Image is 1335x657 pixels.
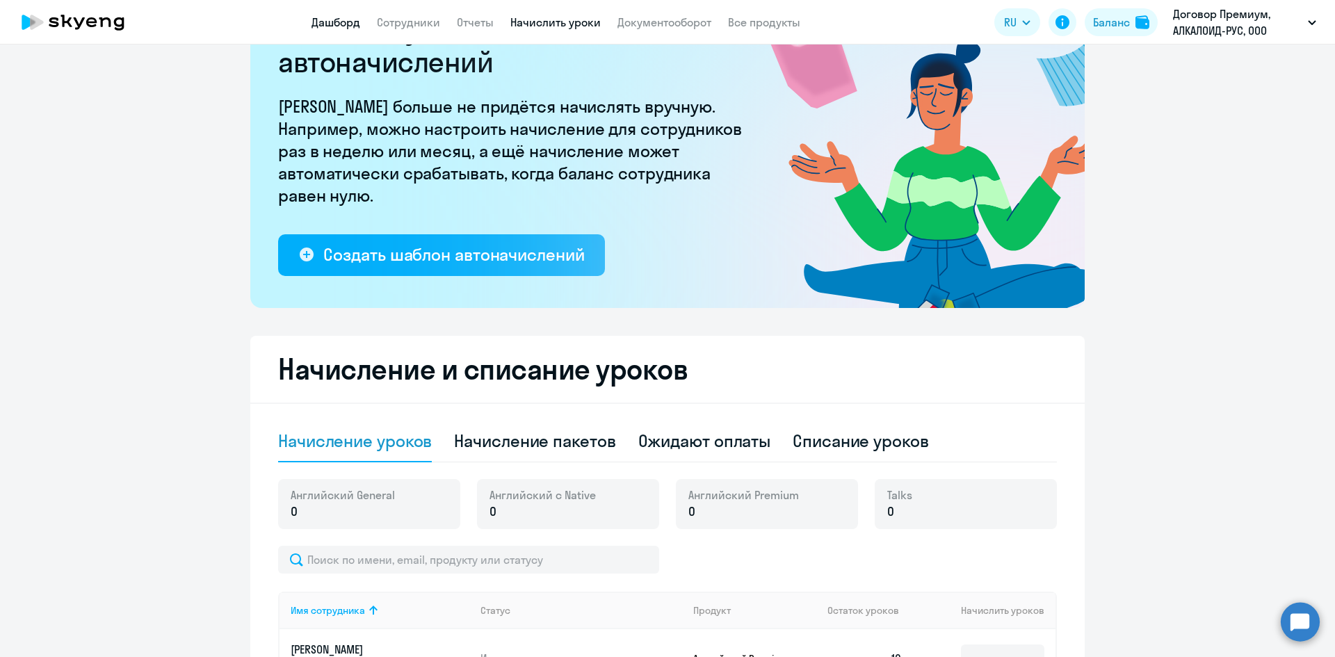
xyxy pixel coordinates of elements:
[1135,15,1149,29] img: balance
[291,503,298,521] span: 0
[291,642,446,657] p: [PERSON_NAME]
[323,243,584,266] div: Создать шаблон автоначислений
[688,503,695,521] span: 0
[480,604,682,617] div: Статус
[728,15,800,29] a: Все продукты
[994,8,1040,36] button: RU
[291,604,469,617] div: Имя сотрудника
[510,15,601,29] a: Начислить уроки
[1085,8,1158,36] button: Балансbalance
[278,430,432,452] div: Начисление уроков
[887,503,894,521] span: 0
[688,487,799,503] span: Английский Premium
[377,15,440,29] a: Сотрудники
[1173,6,1302,39] p: Договор Премиум, АЛКАЛОИД-РУС, ООО
[693,604,731,617] div: Продукт
[617,15,711,29] a: Документооборот
[1004,14,1017,31] span: RU
[887,487,912,503] span: Talks
[1166,6,1323,39] button: Договор Премиум, АЛКАЛОИД-РУС, ООО
[827,604,914,617] div: Остаток уроков
[489,487,596,503] span: Английский с Native
[291,487,395,503] span: Английский General
[489,503,496,521] span: 0
[454,430,615,452] div: Начисление пакетов
[278,95,751,206] p: [PERSON_NAME] больше не придётся начислять вручную. Например, можно настроить начисление для сотр...
[638,430,771,452] div: Ожидают оплаты
[311,15,360,29] a: Дашборд
[457,15,494,29] a: Отчеты
[278,12,751,79] h2: Рекомендуем создать шаблон автоначислений
[914,592,1055,629] th: Начислить уроков
[1093,14,1130,31] div: Баланс
[278,546,659,574] input: Поиск по имени, email, продукту или статусу
[793,430,929,452] div: Списание уроков
[291,604,365,617] div: Имя сотрудника
[480,604,510,617] div: Статус
[827,604,899,617] span: Остаток уроков
[278,234,605,276] button: Создать шаблон автоначислений
[693,604,817,617] div: Продукт
[278,352,1057,386] h2: Начисление и списание уроков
